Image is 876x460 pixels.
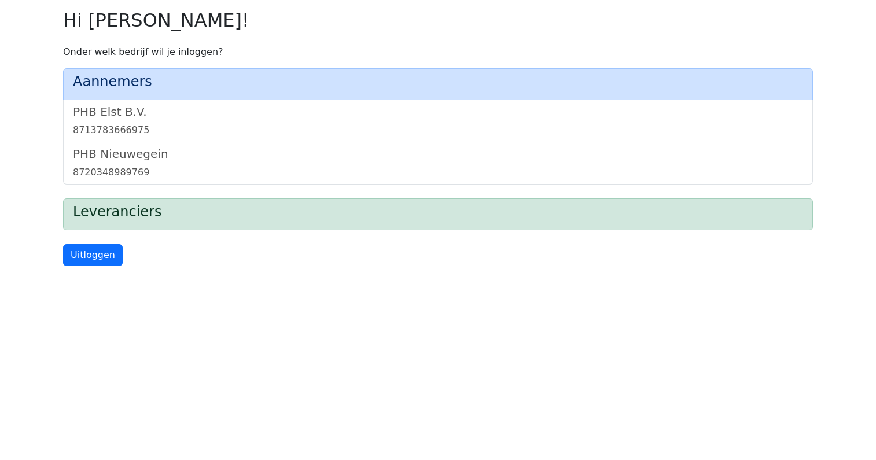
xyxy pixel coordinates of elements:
div: 8720348989769 [73,165,803,179]
h5: PHB Nieuwegein [73,147,803,161]
h5: PHB Elst B.V. [73,105,803,119]
a: PHB Nieuwegein8720348989769 [73,147,803,179]
h2: Hi [PERSON_NAME]! [63,9,813,31]
a: PHB Elst B.V.8713783666975 [73,105,803,137]
p: Onder welk bedrijf wil je inloggen? [63,45,813,59]
div: 8713783666975 [73,123,803,137]
a: Uitloggen [63,244,123,266]
h4: Leveranciers [73,204,803,220]
h4: Aannemers [73,73,803,90]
